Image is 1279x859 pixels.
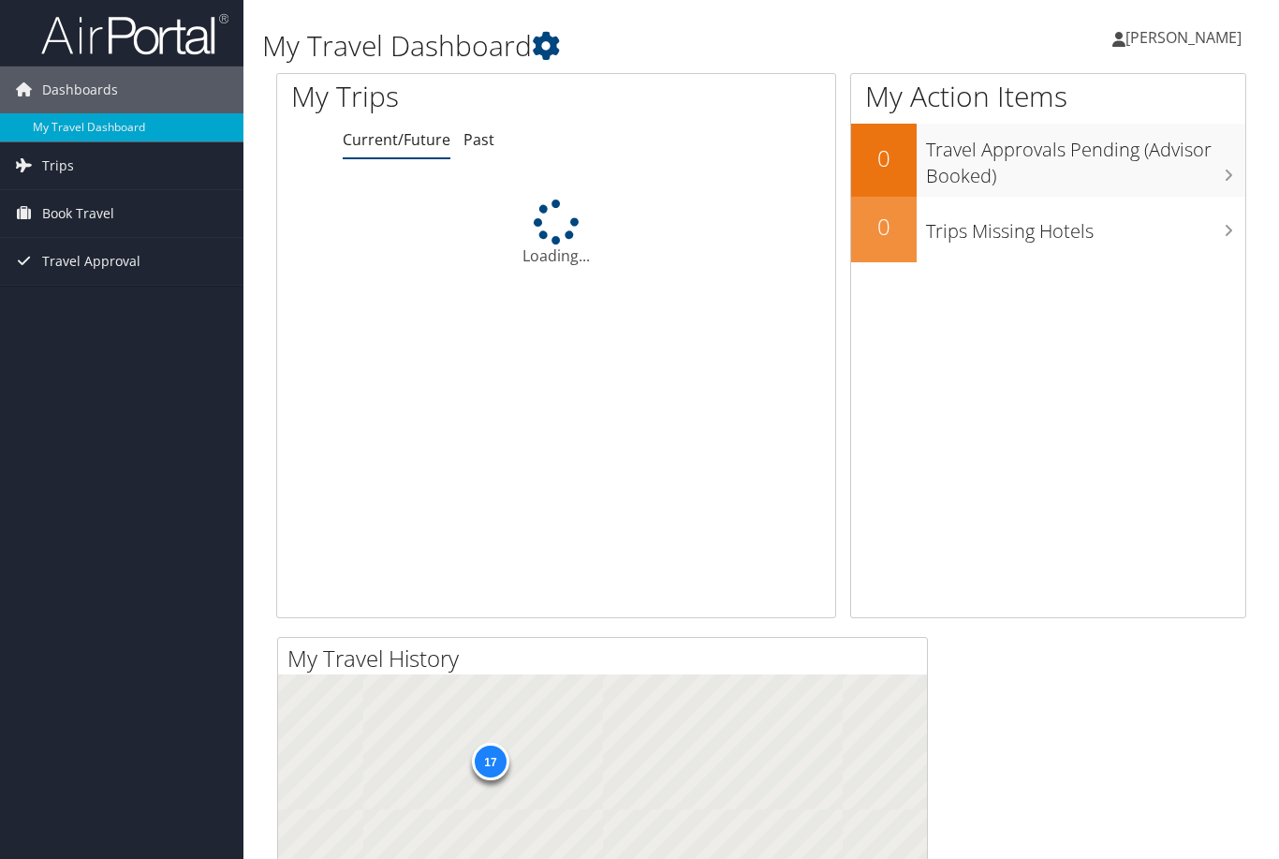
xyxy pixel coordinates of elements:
h2: My Travel History [287,643,927,674]
span: Trips [42,142,74,189]
span: [PERSON_NAME] [1125,27,1242,48]
h1: My Travel Dashboard [262,26,928,66]
img: airportal-logo.png [41,12,228,56]
span: Book Travel [42,190,114,237]
div: Loading... [277,200,835,267]
div: 17 [471,743,508,780]
h3: Trips Missing Hotels [926,209,1245,244]
h1: My Action Items [851,77,1245,116]
a: [PERSON_NAME] [1112,9,1260,66]
span: Dashboards [42,67,118,113]
h3: Travel Approvals Pending (Advisor Booked) [926,127,1245,189]
a: 0Travel Approvals Pending (Advisor Booked) [851,124,1245,196]
h2: 0 [851,142,917,174]
span: Travel Approval [42,238,140,285]
a: Current/Future [343,129,450,150]
h1: My Trips [291,77,589,116]
a: 0Trips Missing Hotels [851,197,1245,262]
h2: 0 [851,211,917,243]
a: Past [463,129,494,150]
